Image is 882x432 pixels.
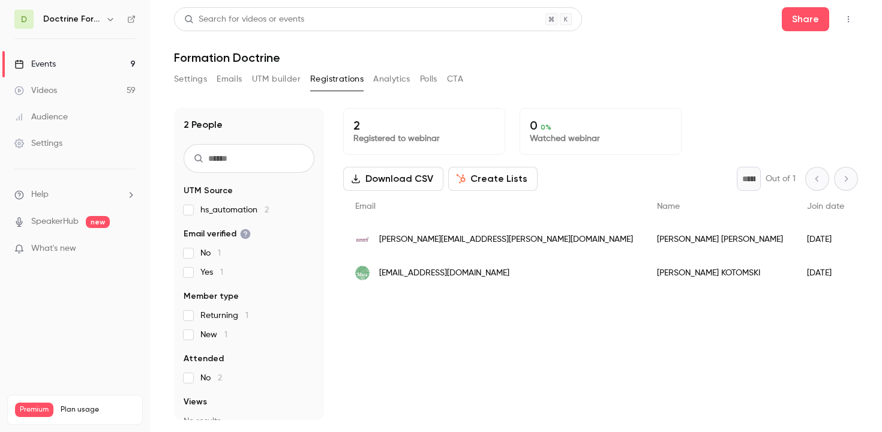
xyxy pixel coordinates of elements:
[657,202,680,211] span: Name
[184,118,223,132] h1: 2 People
[200,204,269,216] span: hs_automation
[353,133,495,145] p: Registered to webinar
[31,215,79,228] a: SpeakerHub
[645,223,795,256] div: [PERSON_NAME] [PERSON_NAME]
[184,185,233,197] span: UTM Source
[121,244,136,254] iframe: Noticeable Trigger
[15,403,53,417] span: Premium
[245,311,248,320] span: 1
[174,50,858,65] h1: Formation Doctrine
[14,111,68,123] div: Audience
[184,290,239,302] span: Member type
[355,202,376,211] span: Email
[795,256,856,290] div: [DATE]
[448,167,538,191] button: Create Lists
[86,216,110,228] span: new
[447,70,463,89] button: CTA
[218,249,221,257] span: 1
[355,232,370,247] img: universite-paris-saclay.fr
[14,85,57,97] div: Videos
[220,268,223,277] span: 1
[373,70,410,89] button: Analytics
[420,70,437,89] button: Polls
[200,372,222,384] span: No
[184,353,224,365] span: Attended
[795,223,856,256] div: [DATE]
[265,206,269,214] span: 2
[184,13,304,26] div: Search for videos or events
[530,118,671,133] p: 0
[200,247,221,259] span: No
[541,123,551,131] span: 0 %
[218,374,222,382] span: 2
[379,267,509,280] span: [EMAIL_ADDRESS][DOMAIN_NAME]
[217,70,242,89] button: Emails
[645,256,795,290] div: [PERSON_NAME] KOTOMSKI
[310,70,364,89] button: Registrations
[184,396,207,408] span: Views
[61,405,135,415] span: Plan usage
[31,188,49,201] span: Help
[21,13,27,26] span: D
[530,133,671,145] p: Watched webinar
[31,242,76,255] span: What's new
[200,266,223,278] span: Yes
[14,188,136,201] li: help-dropdown-opener
[353,118,495,133] p: 2
[200,329,227,341] span: New
[184,228,251,240] span: Email verified
[355,266,370,280] img: fdsea26.fr
[252,70,301,89] button: UTM builder
[14,58,56,70] div: Events
[224,331,227,339] span: 1
[782,7,829,31] button: Share
[43,13,101,25] h6: Doctrine Formation Corporate
[343,167,443,191] button: Download CSV
[200,310,248,322] span: Returning
[184,415,314,427] p: No results
[379,233,633,246] span: [PERSON_NAME][EMAIL_ADDRESS][PERSON_NAME][DOMAIN_NAME]
[14,137,62,149] div: Settings
[766,173,796,185] p: Out of 1
[807,202,844,211] span: Join date
[174,70,207,89] button: Settings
